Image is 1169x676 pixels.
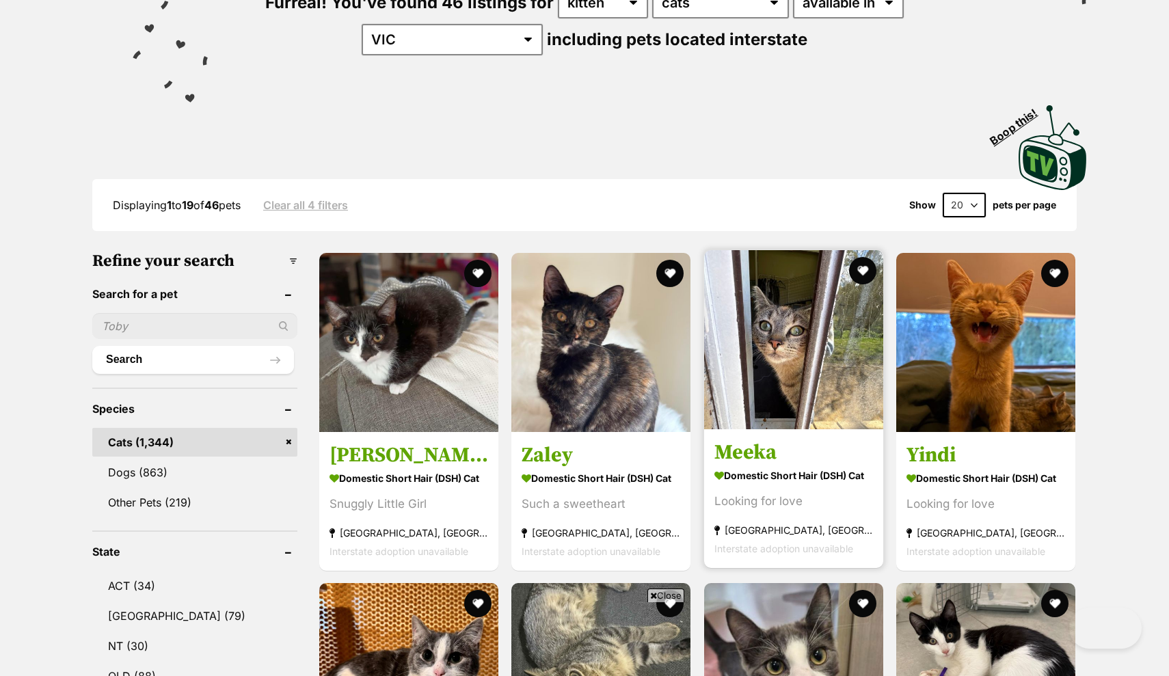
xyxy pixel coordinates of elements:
[330,545,468,556] span: Interstate adoption unavailable
[909,200,936,211] span: Show
[714,491,873,510] div: Looking for love
[522,494,680,513] div: Such a sweetheart
[511,431,690,570] a: Zaley Domestic Short Hair (DSH) Cat Such a sweetheart [GEOGRAPHIC_DATA], [GEOGRAPHIC_DATA] Inters...
[657,260,684,287] button: favourite
[849,257,876,284] button: favourite
[993,200,1056,211] label: pets per page
[167,198,172,212] strong: 1
[330,442,488,468] h3: [PERSON_NAME]
[182,198,193,212] strong: 19
[92,458,297,487] a: Dogs (863)
[522,468,680,487] strong: Domestic Short Hair (DSH) Cat
[714,465,873,485] strong: Domestic Short Hair (DSH) Cat
[906,494,1065,513] div: Looking for love
[464,260,492,287] button: favourite
[92,488,297,517] a: Other Pets (219)
[204,198,219,212] strong: 46
[113,198,241,212] span: Displaying to of pets
[1019,93,1087,193] a: Boop this!
[263,199,348,211] a: Clear all 4 filters
[319,253,498,432] img: Mrs Pickles - Domestic Short Hair (DSH) Cat
[522,442,680,468] h3: Zaley
[92,632,297,660] a: NT (30)
[522,523,680,541] strong: [GEOGRAPHIC_DATA], [GEOGRAPHIC_DATA]
[92,545,297,558] header: State
[92,403,297,415] header: Species
[1019,105,1087,190] img: PetRescue TV logo
[1041,260,1069,287] button: favourite
[330,494,488,513] div: Snuggly Little Girl
[547,29,807,49] span: including pets located interstate
[704,429,883,567] a: Meeka Domestic Short Hair (DSH) Cat Looking for love [GEOGRAPHIC_DATA], [GEOGRAPHIC_DATA] Interst...
[714,439,873,465] h3: Meeka
[92,601,297,630] a: [GEOGRAPHIC_DATA] (79)
[319,431,498,570] a: [PERSON_NAME] Domestic Short Hair (DSH) Cat Snuggly Little Girl [GEOGRAPHIC_DATA], [GEOGRAPHIC_DA...
[896,253,1075,432] img: Yindi - Domestic Short Hair (DSH) Cat
[896,431,1075,570] a: Yindi Domestic Short Hair (DSH) Cat Looking for love [GEOGRAPHIC_DATA], [GEOGRAPHIC_DATA] Interst...
[704,250,883,429] img: Meeka - Domestic Short Hair (DSH) Cat
[330,523,488,541] strong: [GEOGRAPHIC_DATA], [GEOGRAPHIC_DATA]
[849,590,876,617] button: favourite
[464,590,492,617] button: favourite
[906,442,1065,468] h3: Yindi
[988,98,1051,147] span: Boop this!
[92,313,297,339] input: Toby
[330,468,488,487] strong: Domestic Short Hair (DSH) Cat
[92,346,294,373] button: Search
[92,428,297,457] a: Cats (1,344)
[522,545,660,556] span: Interstate adoption unavailable
[1069,608,1142,649] iframe: Help Scout Beacon - Open
[1041,590,1069,617] button: favourite
[511,253,690,432] img: Zaley - Domestic Short Hair (DSH) Cat
[714,520,873,539] strong: [GEOGRAPHIC_DATA], [GEOGRAPHIC_DATA]
[647,589,684,602] span: Close
[92,288,297,300] header: Search for a pet
[906,545,1045,556] span: Interstate adoption unavailable
[92,571,297,600] a: ACT (34)
[336,608,833,669] iframe: Advertisement
[906,523,1065,541] strong: [GEOGRAPHIC_DATA], [GEOGRAPHIC_DATA]
[906,468,1065,487] strong: Domestic Short Hair (DSH) Cat
[714,542,853,554] span: Interstate adoption unavailable
[92,252,297,271] h3: Refine your search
